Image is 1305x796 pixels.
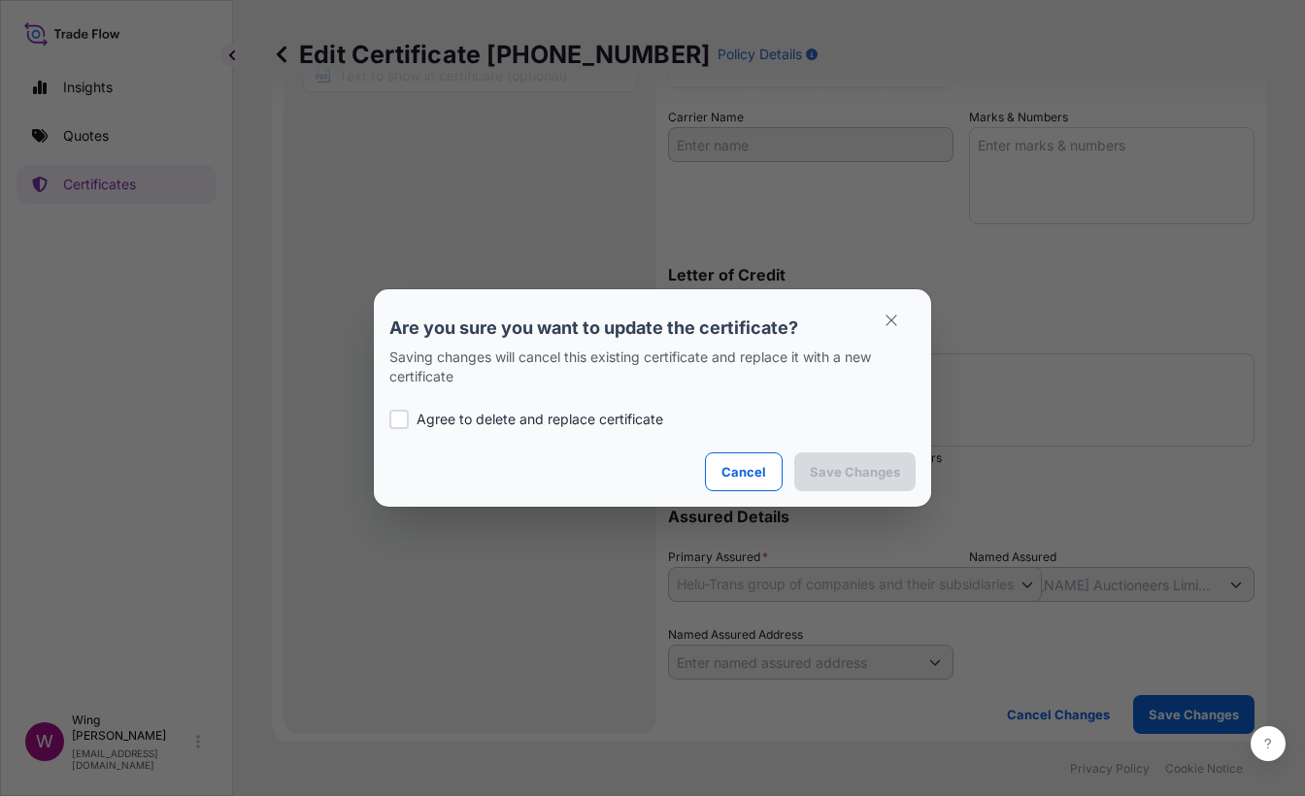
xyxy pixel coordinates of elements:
button: Save Changes [794,452,916,491]
button: Cancel [705,452,783,491]
p: Agree to delete and replace certificate [417,410,663,429]
p: Saving changes will cancel this existing certificate and replace it with a new certificate [389,348,916,386]
p: Save Changes [810,462,900,481]
p: Cancel [721,462,766,481]
p: Are you sure you want to update the certificate? [389,316,916,340]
